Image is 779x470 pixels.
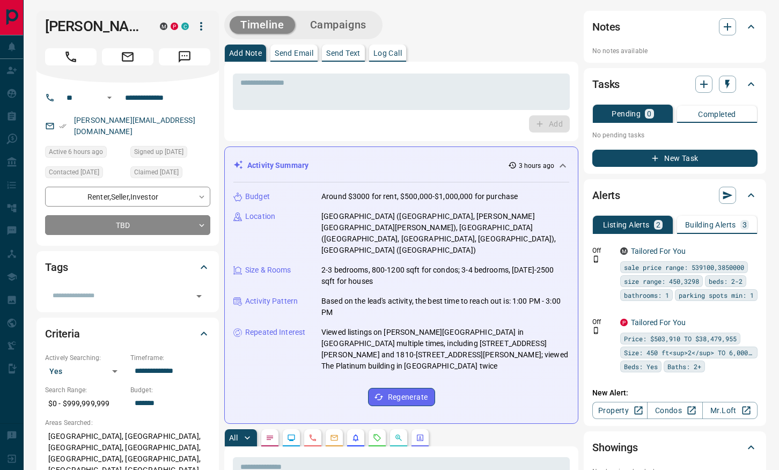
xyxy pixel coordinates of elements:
[624,262,744,273] span: sale price range: 539100,3850000
[171,23,178,30] div: property.ca
[631,247,686,255] a: Tailored For You
[592,18,620,35] h2: Notes
[592,150,758,167] button: New Task
[45,325,80,342] h2: Criteria
[592,187,620,204] h2: Alerts
[102,48,153,65] span: Email
[245,327,305,338] p: Repeated Interest
[592,255,600,263] svg: Push Notification Only
[394,434,403,442] svg: Opportunities
[247,160,308,171] p: Activity Summary
[308,434,317,442] svg: Calls
[130,166,210,181] div: Fri Jul 23 2021
[229,49,262,57] p: Add Note
[45,254,210,280] div: Tags
[245,265,291,276] p: Size & Rooms
[130,353,210,363] p: Timeframe:
[245,296,298,307] p: Activity Pattern
[45,166,125,181] div: Tue Sep 09 2025
[647,402,702,419] a: Condos
[245,191,270,202] p: Budget
[299,16,377,34] button: Campaigns
[592,435,758,460] div: Showings
[287,434,296,442] svg: Lead Browsing Activity
[45,321,210,347] div: Criteria
[59,122,67,130] svg: Email Verified
[49,167,99,178] span: Contacted [DATE]
[743,221,747,229] p: 3
[45,215,210,235] div: TBD
[45,187,210,207] div: Renter , Seller , Investor
[592,71,758,97] div: Tasks
[330,434,339,442] svg: Emails
[134,146,183,157] span: Signed up [DATE]
[181,23,189,30] div: condos.ca
[45,353,125,363] p: Actively Searching:
[192,289,207,304] button: Open
[373,49,402,57] p: Log Call
[45,418,210,428] p: Areas Searched:
[624,347,754,358] span: Size: 450 ft<sup>2</sup> TO 6,000 ft<sup>2</sup>
[134,167,179,178] span: Claimed [DATE]
[592,127,758,143] p: No pending tasks
[45,48,97,65] span: Call
[159,48,210,65] span: Message
[592,387,758,399] p: New Alert:
[592,439,638,456] h2: Showings
[160,23,167,30] div: mrloft.ca
[603,221,650,229] p: Listing Alerts
[245,211,275,222] p: Location
[519,161,554,171] p: 3 hours ago
[667,361,701,372] span: Baths: 2+
[74,116,195,136] a: [PERSON_NAME][EMAIL_ADDRESS][DOMAIN_NAME]
[373,434,381,442] svg: Requests
[266,434,274,442] svg: Notes
[592,327,600,334] svg: Push Notification Only
[679,290,754,300] span: parking spots min: 1
[230,16,295,34] button: Timeline
[592,182,758,208] div: Alerts
[130,146,210,161] div: Fri Jul 23 2021
[321,265,569,287] p: 2-3 bedrooms, 800-1200 sqft for condos; 3-4 bedrooms, [DATE]-2500 sqft for houses
[130,385,210,395] p: Budget:
[592,317,614,327] p: Off
[592,46,758,56] p: No notes available
[592,246,614,255] p: Off
[592,14,758,40] div: Notes
[321,191,518,202] p: Around $3000 for rent, $500,000-$1,000,000 for purchase
[103,91,116,104] button: Open
[624,361,658,372] span: Beds: Yes
[275,49,313,57] p: Send Email
[321,327,569,372] p: Viewed listings on [PERSON_NAME][GEOGRAPHIC_DATA] in [GEOGRAPHIC_DATA] multiple times, including ...
[624,333,737,344] span: Price: $503,910 TO $38,479,955
[45,385,125,395] p: Search Range:
[351,434,360,442] svg: Listing Alerts
[45,363,125,380] div: Yes
[321,296,569,318] p: Based on the lead's activity, the best time to reach out is: 1:00 PM - 3:00 PM
[49,146,103,157] span: Active 6 hours ago
[321,211,569,256] p: [GEOGRAPHIC_DATA] ([GEOGRAPHIC_DATA], [PERSON_NAME][GEOGRAPHIC_DATA][PERSON_NAME]), [GEOGRAPHIC_D...
[45,259,68,276] h2: Tags
[656,221,660,229] p: 2
[647,110,651,117] p: 0
[45,395,125,413] p: $0 - $999,999,999
[685,221,736,229] p: Building Alerts
[592,402,648,419] a: Property
[326,49,361,57] p: Send Text
[229,434,238,442] p: All
[624,290,669,300] span: bathrooms: 1
[702,402,758,419] a: Mr.Loft
[416,434,424,442] svg: Agent Actions
[631,318,686,327] a: Tailored For You
[620,319,628,326] div: property.ca
[612,110,641,117] p: Pending
[709,276,743,287] span: beds: 2-2
[233,156,569,175] div: Activity Summary3 hours ago
[698,111,736,118] p: Completed
[45,146,125,161] div: Tue Sep 16 2025
[368,388,435,406] button: Regenerate
[620,247,628,255] div: mrloft.ca
[624,276,699,287] span: size range: 450,3298
[592,76,620,93] h2: Tasks
[45,18,144,35] h1: [PERSON_NAME]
